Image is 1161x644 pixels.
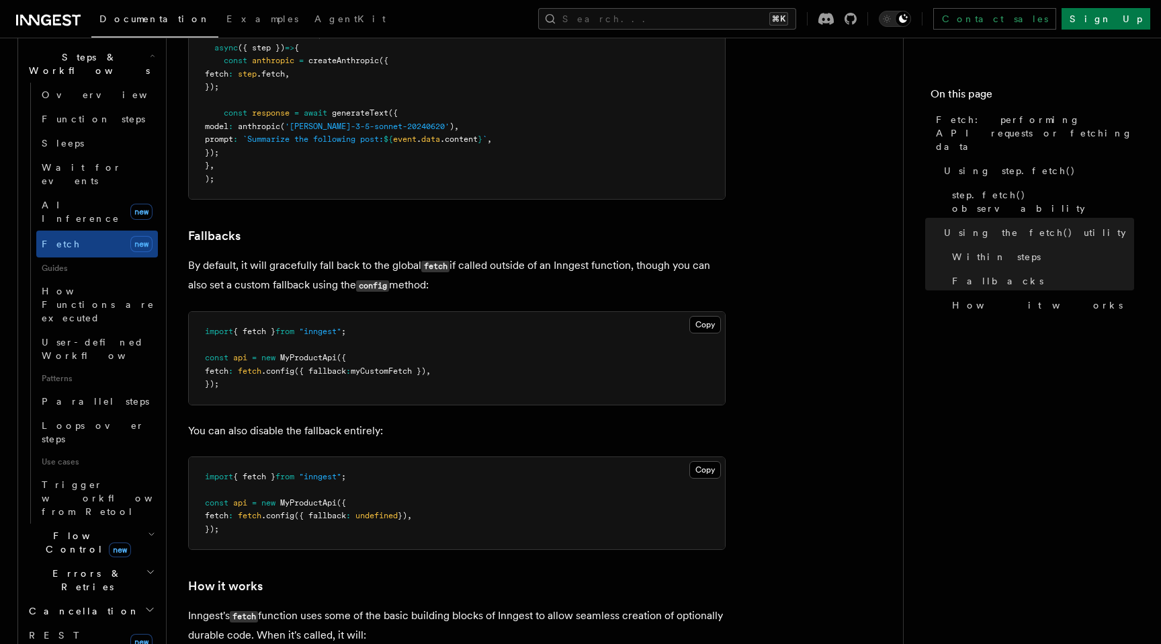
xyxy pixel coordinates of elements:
span: : [228,122,233,131]
span: data [421,134,440,144]
span: : [228,69,233,79]
span: Within steps [952,250,1041,264]
span: import [205,472,233,481]
span: : [228,511,233,520]
span: How it works [952,298,1123,312]
span: Use cases [36,451,158,473]
span: '[PERSON_NAME]-3-5-sonnet-20240620' [285,122,449,131]
span: anthropic [252,56,294,65]
span: async [214,43,238,52]
button: Errors & Retries [24,561,158,599]
a: Documentation [91,4,218,38]
span: ({ [388,108,398,118]
span: Examples [226,13,298,24]
span: User-defined Workflows [42,337,163,361]
span: fetch [238,511,261,520]
span: .fetch [257,69,285,79]
span: => [285,43,294,52]
span: fetch [205,511,228,520]
a: Fallbacks [947,269,1134,293]
span: . [417,134,421,144]
span: undefined [355,511,398,520]
span: ; [341,327,346,336]
span: Steps & Workflows [24,50,150,77]
a: How it works [947,293,1134,317]
span: Patterns [36,368,158,389]
span: = [252,498,257,508]
span: Errors & Retries [24,567,146,594]
span: ${ [384,134,393,144]
span: api [233,498,247,508]
span: new [261,353,275,362]
span: , [407,511,412,520]
span: "inngest" [299,472,341,481]
span: ); [205,174,214,184]
span: Flow Control [24,529,148,556]
span: new [130,204,153,220]
span: }); [205,524,219,534]
span: generateText [332,108,388,118]
span: = [294,108,299,118]
a: Sign Up [1062,8,1150,30]
a: Examples [218,4,306,36]
span: ({ [337,498,346,508]
span: AgentKit [314,13,386,24]
a: Fetch: performing API requests or fetching data [931,108,1134,159]
a: Fetchnew [36,231,158,257]
span: MyProductApi [280,498,337,508]
a: Using step.fetch() [939,159,1134,183]
span: { fetch } [233,327,275,336]
span: { [294,43,299,52]
a: AI Inferencenew [36,193,158,231]
span: from [275,327,294,336]
span: Documentation [99,13,210,24]
span: fetch [205,69,228,79]
span: }); [205,379,219,389]
span: const [224,56,247,65]
a: How it works [188,577,263,596]
a: Function steps [36,107,158,131]
span: : [346,511,351,520]
span: Fetch: performing API requests or fetching data [936,113,1134,153]
span: from [275,472,294,481]
span: Guides [36,257,158,279]
kbd: ⌘K [769,12,788,26]
span: myCustomFetch }) [351,366,426,376]
span: , [487,134,492,144]
span: Fetch [42,239,81,249]
a: How Functions are executed [36,279,158,330]
span: Wait for events [42,162,122,186]
span: Loops over steps [42,420,144,444]
code: fetch [230,611,258,622]
a: Fallbacks [188,227,241,245]
span: event [393,134,417,144]
span: ({ step }) [238,43,285,52]
span: await [304,108,327,118]
a: Sleeps [36,131,158,155]
a: Parallel steps [36,389,158,413]
span: { fetch } [233,472,275,481]
span: Trigger workflows from Retool [42,479,189,517]
code: fetch [421,261,449,272]
span: const [205,353,228,362]
span: Using step.fetch() [944,164,1076,177]
a: Overview [36,83,158,107]
span: , [426,366,431,376]
span: AI Inference [42,200,120,224]
a: Within steps [947,245,1134,269]
span: anthropic [238,122,280,131]
span: "inngest" [299,327,341,336]
span: step [238,69,257,79]
span: ) [449,122,454,131]
span: , [285,69,290,79]
div: Steps & Workflows [24,83,158,524]
span: step.fetch() observability [952,188,1134,215]
button: Flow Controlnew [24,524,158,561]
span: } [205,161,210,170]
span: fetch [238,366,261,376]
p: By default, it will gracefully fall back to the global if called outside of an Inngest function, ... [188,256,726,295]
span: How Functions are executed [42,286,155,323]
span: Fallbacks [952,274,1043,288]
span: const [205,498,228,508]
span: fetch [205,366,228,376]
